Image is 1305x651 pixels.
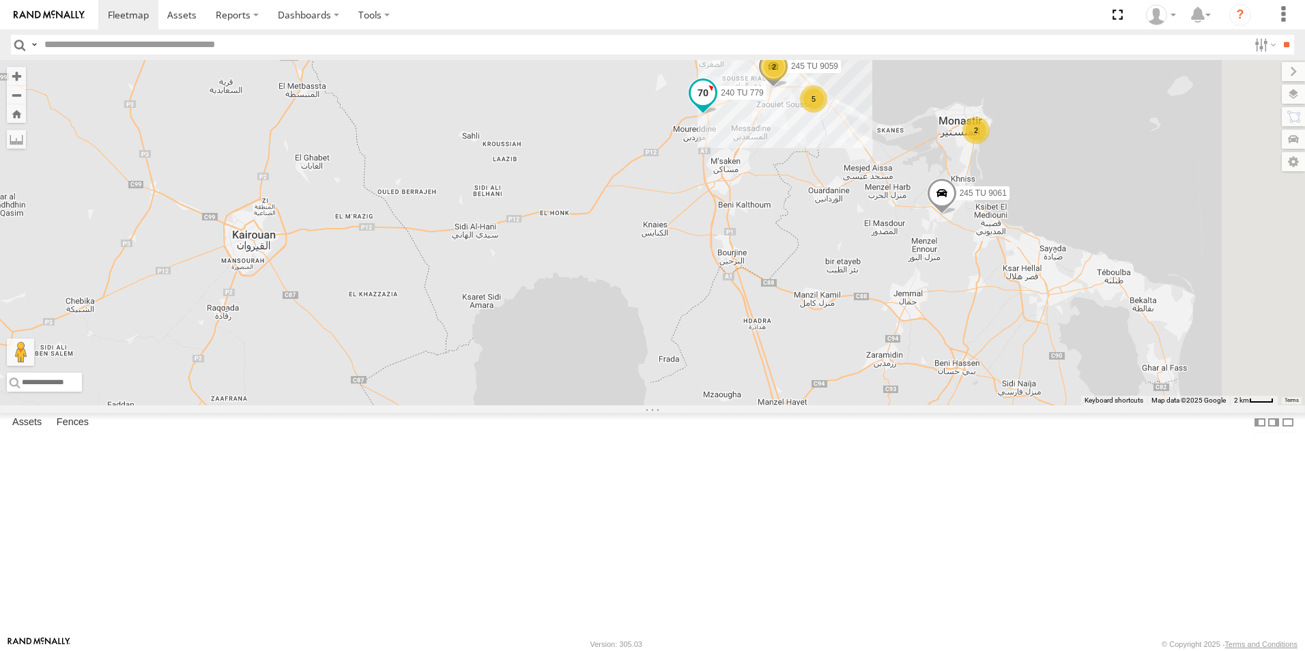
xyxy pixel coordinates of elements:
label: Map Settings [1282,152,1305,171]
label: Search Filter Options [1249,35,1278,55]
div: 2 [962,117,990,144]
span: 245 TU 9059 [791,62,838,72]
button: Map Scale: 2 km per 32 pixels [1230,396,1278,405]
div: © Copyright 2025 - [1162,640,1297,648]
span: Map data ©2025 Google [1151,396,1226,404]
span: 240 TU 779 [721,88,764,98]
label: Assets [5,413,48,432]
span: 245 TU 9061 [960,188,1007,198]
img: rand-logo.svg [14,10,85,20]
button: Zoom in [7,67,26,85]
label: Dock Summary Table to the Right [1267,413,1280,433]
label: Measure [7,130,26,149]
div: Nejah Benkhalifa [1141,5,1181,25]
div: 2 [760,53,788,81]
button: Zoom out [7,85,26,104]
label: Search Query [29,35,40,55]
i: ? [1229,4,1251,26]
span: 2 km [1234,396,1249,404]
a: Terms [1285,398,1299,403]
a: Visit our Website [8,637,70,651]
button: Zoom Home [7,104,26,123]
div: 5 [800,85,827,113]
label: Hide Summary Table [1281,413,1295,433]
label: Dock Summary Table to the Left [1253,413,1267,433]
label: Fences [50,413,96,432]
button: Drag Pegman onto the map to open Street View [7,338,34,366]
a: Terms and Conditions [1225,640,1297,648]
button: Keyboard shortcuts [1085,396,1143,405]
div: Version: 305.03 [590,640,642,648]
